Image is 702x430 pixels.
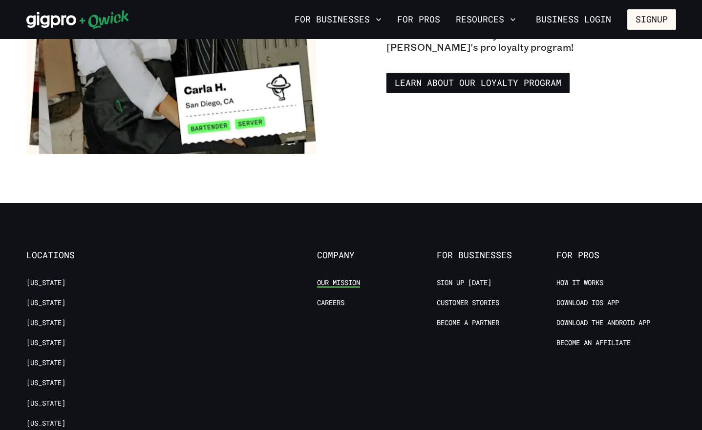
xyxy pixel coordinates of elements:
p: Learn more about how you can benefit from [PERSON_NAME]'s pro loyalty program! [386,29,676,53]
span: For Businesses [437,250,556,261]
a: Sign up [DATE] [437,278,491,287]
a: Our Mission [317,278,360,287]
a: [US_STATE] [26,298,65,307]
span: Locations [26,250,146,261]
a: [US_STATE] [26,358,65,368]
a: Download the Android App [556,318,650,328]
button: Resources [452,11,520,28]
a: Customer stories [437,298,499,307]
a: Careers [317,298,344,307]
span: Company [317,250,437,261]
a: Learn about our Loyalty Program [386,73,570,93]
a: [US_STATE] [26,318,65,328]
button: Signup [627,9,676,30]
a: For Pros [393,11,444,28]
a: [US_STATE] [26,419,65,428]
span: For Pros [556,250,676,261]
a: Business Login [528,9,619,30]
a: Become a Partner [437,318,499,328]
button: For Businesses [291,11,385,28]
a: [US_STATE] [26,378,65,388]
a: Download IOS App [556,298,619,307]
a: Become an Affiliate [556,338,631,348]
a: [US_STATE] [26,399,65,408]
a: How it Works [556,278,603,287]
a: [US_STATE] [26,278,65,287]
a: [US_STATE] [26,338,65,348]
